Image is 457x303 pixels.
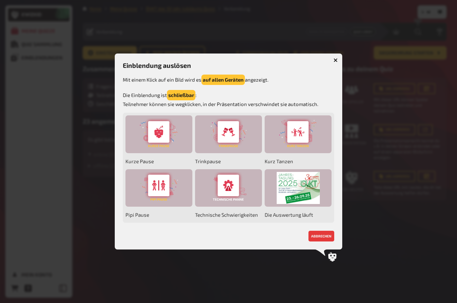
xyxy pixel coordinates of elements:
span: Die Auswertung läuft [265,209,332,220]
div: Die Auswertung läuft [265,169,332,207]
span: Kurz Tanzen [265,156,332,167]
span: Pipi Pause [125,209,192,220]
div: Pipi Pause [125,169,192,207]
p: Die Einblendung ist : Teilnehmer können sie wegklicken, in der Präsentation verschwindet sie auto... [123,90,334,108]
span: Kurze Pause [125,156,192,167]
h3: Einblendung auslösen [123,62,334,69]
div: Kurz Tanzen [265,115,332,153]
div: Kurze Pause [125,115,192,153]
span: Trinkpause [195,156,262,167]
button: auf allen Geräten [201,75,245,85]
div: Trinkpause [195,115,262,153]
button: schließbar [167,90,195,100]
button: abbrechen [308,231,334,241]
span: Technische Schwierigkeiten [195,209,262,220]
div: Technische Schwierigkeiten [195,169,262,207]
p: Mit einem Klick auf ein Bild wird es angezeigt. [123,75,334,85]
